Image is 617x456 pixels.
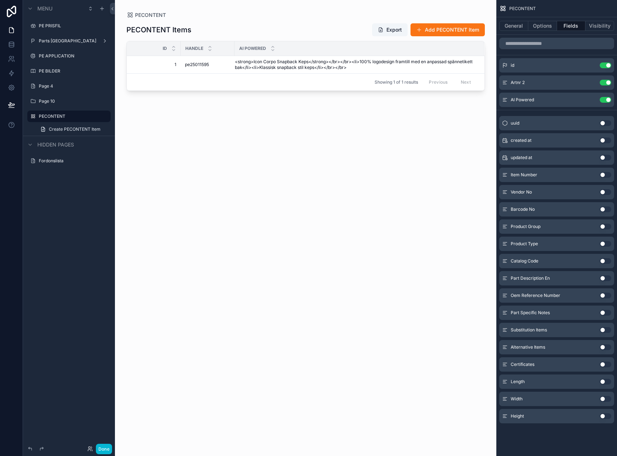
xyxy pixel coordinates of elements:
span: Height [511,413,524,419]
span: Substitution Items [511,327,547,333]
span: Artnr 2 [511,80,525,85]
span: AI Powered [511,97,534,103]
label: Page 10 [39,98,109,104]
span: Certificates [511,362,534,367]
span: Create PECONTENT Item [49,126,101,132]
span: Product Group [511,224,541,229]
a: 1 [135,62,176,68]
a: PECONTENT [126,11,166,19]
span: Showing 1 of 1 results [375,79,418,85]
a: Create PECONTENT Item [36,124,111,135]
span: Width [511,396,523,402]
button: Export [372,23,408,36]
span: Vendor No [511,189,532,195]
span: handle [185,46,203,51]
label: PE PRISFIL [39,23,109,29]
span: uuid [511,120,519,126]
span: Id [163,46,167,51]
span: Alternative Items [511,344,545,350]
span: Hidden pages [37,141,74,148]
span: Menu [37,5,52,12]
span: Oem Reference Number [511,293,560,298]
span: Part Description En [511,275,550,281]
span: pe25011595 [185,62,209,68]
button: General [499,21,528,31]
label: PE APPLICATION [39,53,109,59]
span: updated at [511,155,532,160]
span: PECONTENT [509,6,536,11]
span: AI Powered [239,46,266,51]
span: Product Type [511,241,538,247]
label: PECONTENT [39,113,106,119]
button: Add PECONTENT Item [410,23,485,36]
button: Options [528,21,557,31]
button: Done [96,444,112,454]
button: Fields [557,21,586,31]
span: Length [511,379,525,385]
span: Part Specific Notes [511,310,550,316]
label: Fordonslista [39,158,109,164]
span: Catalog Code [511,258,538,264]
span: created at [511,138,532,143]
label: PE BILDER [39,68,109,74]
span: Item Number [511,172,537,178]
a: <strong>Icon Corpo Snapback Keps</strong></br></br><li>100% logodesign framtill med en anpassad s... [235,59,475,70]
span: PECONTENT [135,11,166,19]
a: pe25011595 [185,62,230,68]
h1: PECONTENT Items [126,25,191,35]
label: Parts [GEOGRAPHIC_DATA] [39,38,99,44]
label: Page 4 [39,83,109,89]
span: id [511,62,514,68]
span: Barcode No [511,206,535,212]
button: Visibility [585,21,614,31]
